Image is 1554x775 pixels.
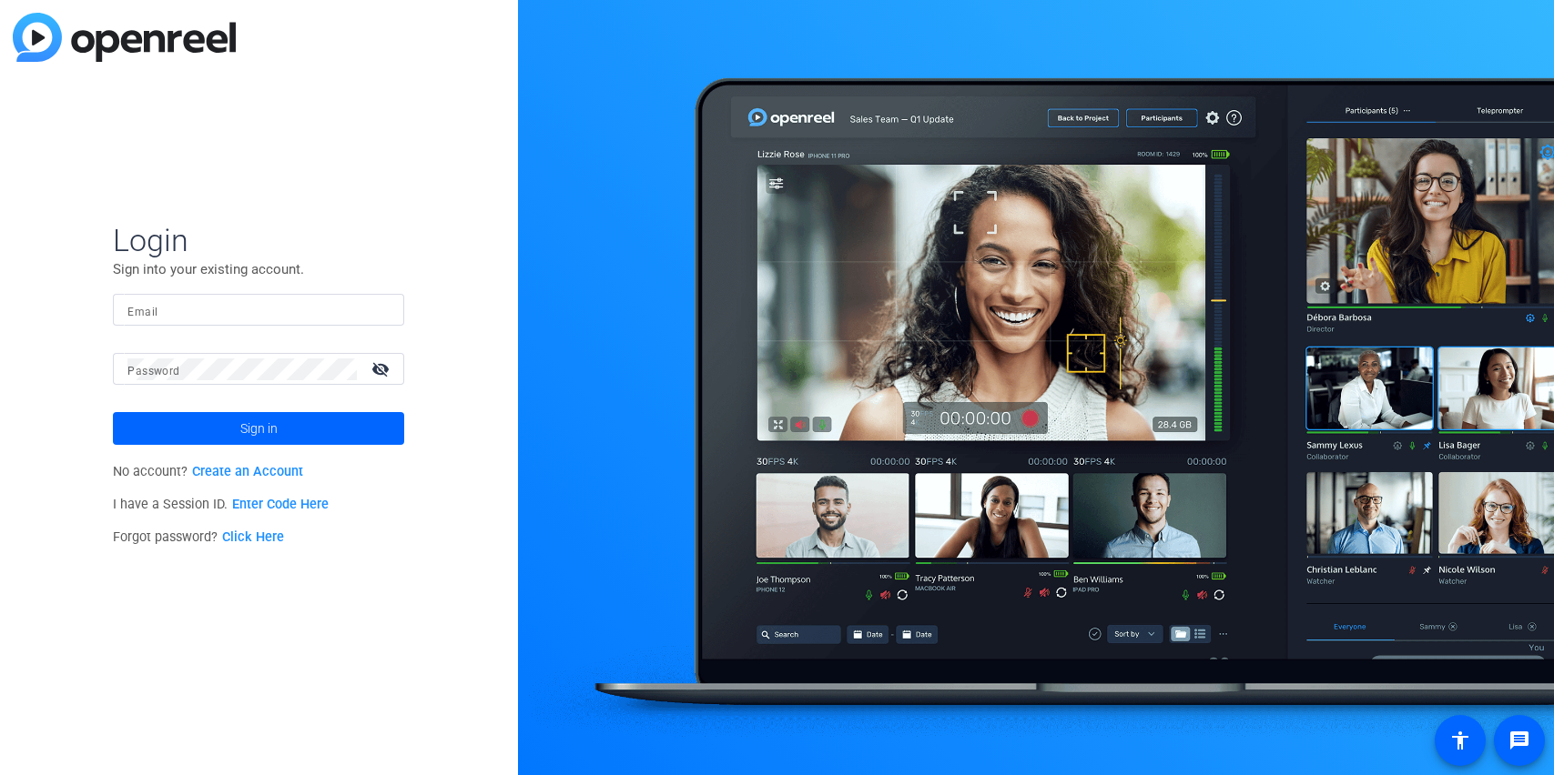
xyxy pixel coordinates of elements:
[240,406,278,451] span: Sign in
[222,529,284,545] a: Click Here
[113,464,303,479] span: No account?
[127,365,179,377] mat-label: Password
[113,529,284,545] span: Forgot password?
[232,497,329,512] a: Enter Code Here
[113,221,404,259] span: Login
[1449,730,1471,751] mat-icon: accessibility
[13,13,236,62] img: blue-gradient.svg
[127,306,157,318] mat-label: Email
[127,299,390,321] input: Enter Email Address
[1508,730,1530,751] mat-icon: message
[113,497,329,512] span: I have a Session ID.
[113,259,404,279] p: Sign into your existing account.
[113,412,404,445] button: Sign in
[361,356,404,382] mat-icon: visibility_off
[192,464,303,479] a: Create an Account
